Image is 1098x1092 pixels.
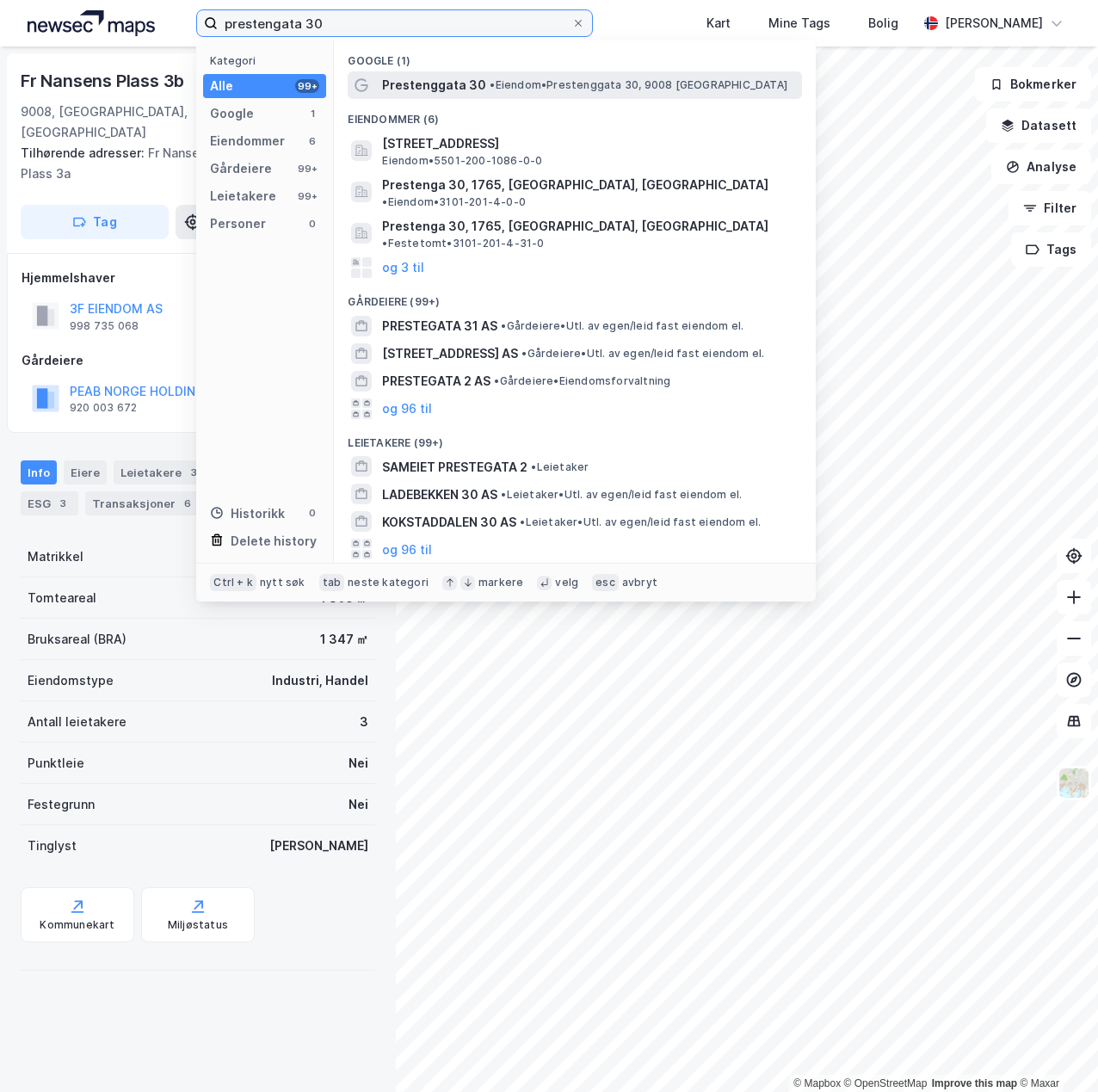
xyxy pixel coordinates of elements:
[793,1077,841,1089] a: Mapbox
[382,237,544,250] span: Festetomt • 3101-201-4-31-0
[382,154,542,168] span: Eiendom • 5501-200-1086-0-0
[260,576,305,589] div: nytt søk
[706,13,731,34] div: Kart
[40,918,114,932] div: Kommunekart
[348,576,429,589] div: neste kategori
[54,495,71,512] div: 3
[382,75,486,96] span: Prestenggata 30
[501,488,506,501] span: •
[305,506,319,520] div: 0
[210,186,276,207] div: Leietakere
[21,491,78,515] div: ESG
[70,401,137,415] div: 920 003 672
[179,495,196,512] div: 6
[382,216,768,237] span: Prestenga 30, 1765, [GEOGRAPHIC_DATA], [GEOGRAPHIC_DATA]
[21,102,237,143] div: 9008, [GEOGRAPHIC_DATA], [GEOGRAPHIC_DATA]
[22,268,374,288] div: Hjemmelshaver
[305,107,319,120] div: 1
[531,460,536,473] span: •
[622,576,657,589] div: avbryt
[555,576,578,589] div: velg
[382,195,387,208] span: •
[382,343,518,364] span: [STREET_ADDRESS] AS
[210,103,254,124] div: Google
[28,794,95,815] div: Festegrunn
[521,347,764,361] span: Gårdeiere • Utl. av egen/leid fast eiendom el.
[305,134,319,148] div: 6
[295,189,319,203] div: 99+
[991,150,1091,184] button: Analyse
[382,539,432,559] button: og 96 til
[210,76,233,96] div: Alle
[334,423,816,453] div: Leietakere (99+)
[210,54,326,67] div: Kategori
[295,162,319,176] div: 99+
[986,108,1091,143] button: Datasett
[1011,232,1091,267] button: Tags
[22,350,374,371] div: Gårdeiere
[28,670,114,691] div: Eiendomstype
[218,10,571,36] input: Søk på adresse, matrikkel, gårdeiere, leietakere eller personer
[382,133,795,154] span: [STREET_ADDRESS]
[868,13,898,34] div: Bolig
[382,257,424,278] button: og 3 til
[28,588,96,608] div: Tomteareal
[185,464,202,481] div: 3
[945,13,1043,34] div: [PERSON_NAME]
[210,574,256,591] div: Ctrl + k
[382,512,516,533] span: KOKSTADDALEN 30 AS
[349,753,368,774] div: Nei
[382,175,768,195] span: Prestenga 30, 1765, [GEOGRAPHIC_DATA], [GEOGRAPHIC_DATA]
[28,10,155,36] img: logo.a4113a55bc3d86da70a041830d287a7e.svg
[28,836,77,856] div: Tinglyst
[349,794,368,815] div: Nei
[305,217,319,231] div: 0
[520,515,761,529] span: Leietaker • Utl. av egen/leid fast eiendom el.
[210,213,266,234] div: Personer
[932,1077,1017,1089] a: Improve this map
[1012,1009,1098,1092] iframe: Chat Widget
[114,460,209,484] div: Leietakere
[28,712,126,732] div: Antall leietakere
[382,457,527,478] span: SAMEIET PRESTEGATA 2
[21,143,361,184] div: Fr Nansens Plass 3c, Fr Nansens Plass 3a
[844,1077,928,1089] a: OpenStreetMap
[231,531,317,552] div: Delete history
[501,319,506,332] span: •
[1058,767,1090,799] img: Z
[382,484,497,505] span: LADEBEKKEN 30 AS
[70,319,139,333] div: 998 735 068
[28,546,83,567] div: Matrikkel
[269,836,368,856] div: [PERSON_NAME]
[382,398,432,419] button: og 96 til
[85,491,203,515] div: Transaksjoner
[334,99,816,130] div: Eiendommer (6)
[490,78,495,91] span: •
[478,576,523,589] div: markere
[21,67,188,95] div: Fr Nansens Plass 3b
[210,131,285,151] div: Eiendommer
[210,158,272,179] div: Gårdeiere
[382,316,497,336] span: PRESTEGATA 31 AS
[382,371,490,392] span: PRESTEGATA 2 AS
[320,629,368,650] div: 1 347 ㎡
[768,13,830,34] div: Mine Tags
[520,515,525,528] span: •
[28,629,126,650] div: Bruksareal (BRA)
[494,374,670,388] span: Gårdeiere • Eiendomsforvaltning
[501,488,742,502] span: Leietaker • Utl. av egen/leid fast eiendom el.
[21,205,169,239] button: Tag
[501,319,743,333] span: Gårdeiere • Utl. av egen/leid fast eiendom el.
[64,460,107,484] div: Eiere
[272,670,368,691] div: Industri, Handel
[168,918,228,932] div: Miljøstatus
[1009,191,1091,225] button: Filter
[382,237,387,250] span: •
[521,347,527,360] span: •
[319,574,345,591] div: tab
[1012,1009,1098,1092] div: Kontrollprogram for chat
[334,281,816,312] div: Gårdeiere (99+)
[21,460,57,484] div: Info
[210,503,285,524] div: Historikk
[382,195,526,209] span: Eiendom • 3101-201-4-0-0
